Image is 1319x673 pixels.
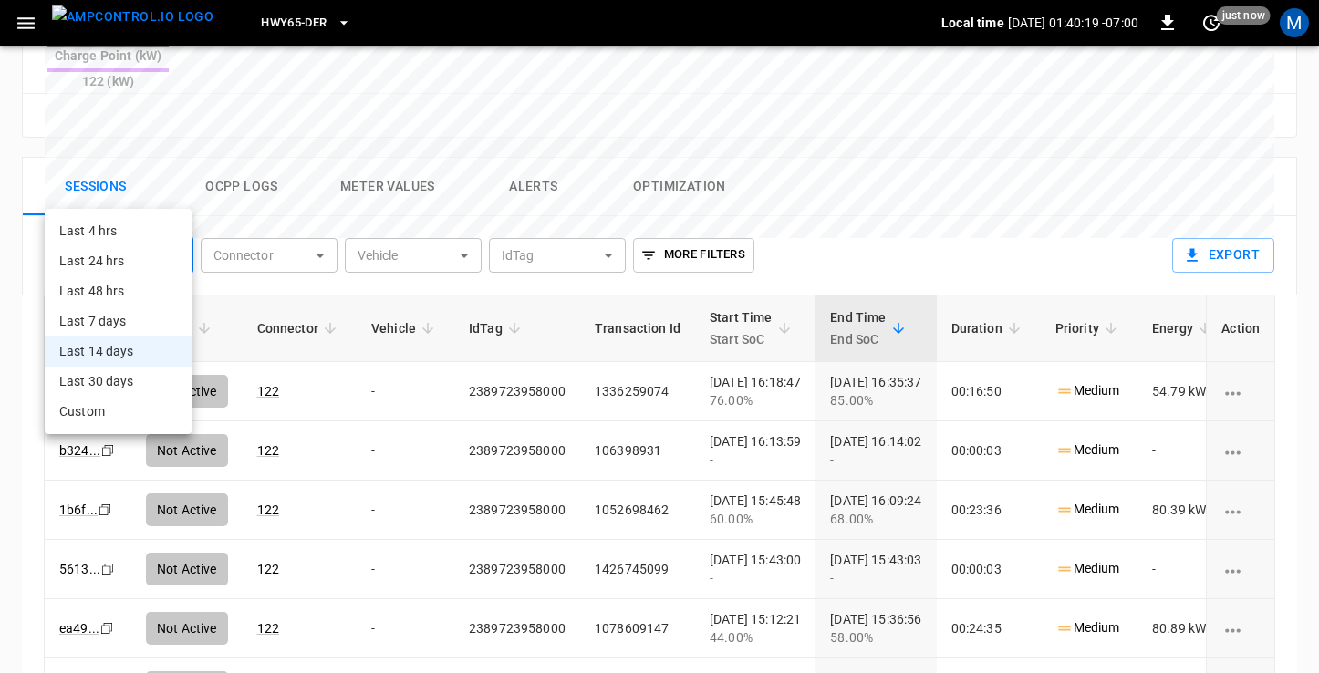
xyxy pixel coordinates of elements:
li: Last 30 days [45,367,192,397]
li: Custom [45,397,192,427]
li: Last 24 hrs [45,246,192,276]
li: Last 48 hrs [45,276,192,306]
li: Last 4 hrs [45,216,192,246]
li: Last 7 days [45,306,192,336]
li: Last 14 days [45,336,192,367]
